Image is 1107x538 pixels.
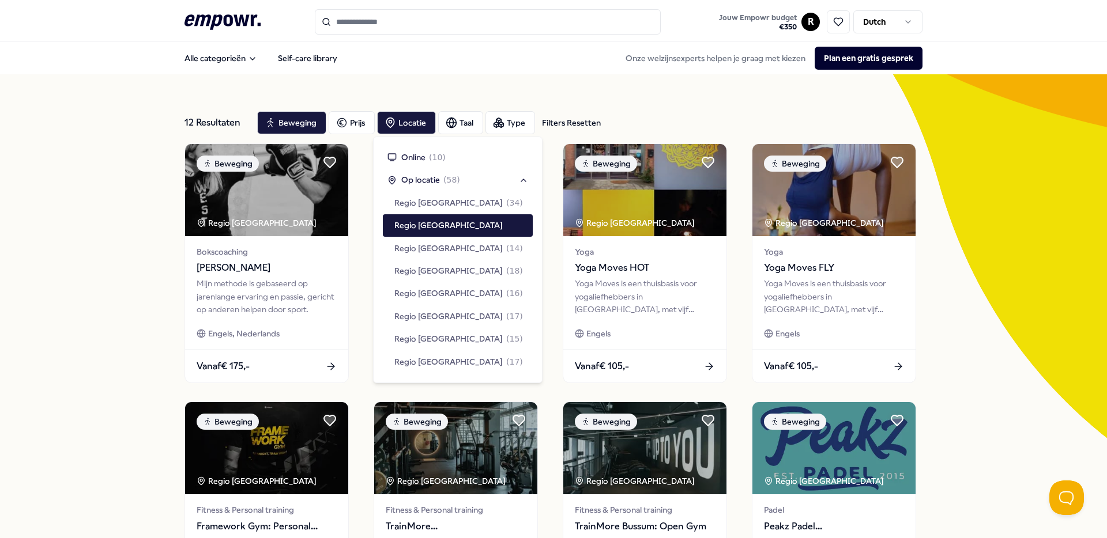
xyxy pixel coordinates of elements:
[764,475,886,487] div: Regio [GEOGRAPHIC_DATA]
[575,156,637,172] div: Beweging
[575,359,629,374] span: Vanaf € 105,-
[329,111,375,134] button: Prijs
[764,260,904,275] span: Yoga Moves FLY
[575,475,696,487] div: Regio [GEOGRAPHIC_DATA]
[485,111,535,134] button: Type
[394,332,503,345] span: Regio [GEOGRAPHIC_DATA]
[575,245,715,258] span: Yoga
[197,217,318,229] div: Regio [GEOGRAPHIC_DATA]
[575,260,715,275] span: Yoga Moves HOT
[197,359,250,374] span: Vanaf € 175,-
[801,13,820,31] button: R
[506,287,523,300] span: ( 16 )
[197,245,337,258] span: Bokscoaching
[563,402,726,494] img: package image
[575,217,696,229] div: Regio [GEOGRAPHIC_DATA]
[257,111,326,134] button: Beweging
[175,47,266,70] button: Alle categorieën
[394,355,503,368] span: Regio [GEOGRAPHIC_DATA]
[719,13,797,22] span: Jouw Empowr budget
[184,111,248,134] div: 12 Resultaten
[386,414,448,430] div: Beweging
[386,503,526,516] span: Fitness & Personal training
[386,475,507,487] div: Regio [GEOGRAPHIC_DATA]
[374,402,537,494] img: package image
[386,519,526,534] span: TrainMore [GEOGRAPHIC_DATA]: Open Gym
[394,310,503,323] span: Regio [GEOGRAPHIC_DATA]
[764,156,826,172] div: Beweging
[1049,480,1084,515] iframe: Help Scout Beacon - Open
[506,264,523,277] span: ( 18 )
[383,146,533,373] div: Suggestions
[506,332,523,345] span: ( 15 )
[575,277,715,316] div: Yoga Moves is een thuisbasis voor yogaliefhebbers in [GEOGRAPHIC_DATA], met vijf studio’s verspre...
[506,242,523,255] span: ( 14 )
[438,111,483,134] button: Taal
[506,355,523,368] span: ( 17 )
[586,327,611,340] span: Engels
[764,359,818,374] span: Vanaf € 105,-
[377,111,436,134] button: Locatie
[197,260,337,275] span: [PERSON_NAME]
[764,414,826,430] div: Beweging
[563,143,727,383] a: package imageBewegingRegio [GEOGRAPHIC_DATA] YogaYoga Moves HOTYoga Moves is een thuisbasis voor ...
[443,173,460,186] span: ( 58 )
[506,310,523,323] span: ( 17 )
[197,503,337,516] span: Fitness & Personal training
[752,144,916,236] img: package image
[719,22,797,32] span: € 350
[764,245,904,258] span: Yoga
[185,402,348,494] img: package image
[394,287,503,300] span: Regio [GEOGRAPHIC_DATA]
[394,242,503,255] span: Regio [GEOGRAPHIC_DATA]
[197,277,337,316] div: Mijn methode is gebaseerd op jarenlange ervaring en passie, gericht op anderen helpen door sport.
[184,143,349,383] a: package imageBewegingRegio [GEOGRAPHIC_DATA] Bokscoaching[PERSON_NAME]Mijn methode is gebaseerd o...
[506,196,523,209] span: ( 34 )
[429,151,446,164] span: ( 10 )
[815,47,922,70] button: Plan een gratis gesprek
[764,503,904,516] span: Padel
[315,9,661,35] input: Search for products, categories or subcategories
[208,327,280,340] span: Engels, Nederlands
[775,327,800,340] span: Engels
[197,156,259,172] div: Beweging
[764,519,904,534] span: Peakz Padel [GEOGRAPHIC_DATA]
[764,277,904,316] div: Yoga Moves is een thuisbasis voor yogaliefhebbers in [GEOGRAPHIC_DATA], met vijf studio’s verspre...
[563,144,726,236] img: package image
[394,264,503,277] span: Regio [GEOGRAPHIC_DATA]
[401,151,426,164] span: Online
[575,414,637,430] div: Beweging
[764,217,886,229] div: Regio [GEOGRAPHIC_DATA]
[752,143,916,383] a: package imageBewegingRegio [GEOGRAPHIC_DATA] YogaYoga Moves FLYYoga Moves is een thuisbasis voor ...
[752,402,916,494] img: package image
[197,519,337,534] span: Framework Gym: Personal Training
[575,503,715,516] span: Fitness & Personal training
[197,414,259,430] div: Beweging
[717,11,799,34] button: Jouw Empowr budget€350
[542,116,601,129] div: Filters Resetten
[197,475,318,487] div: Regio [GEOGRAPHIC_DATA]
[394,219,503,232] span: Regio [GEOGRAPHIC_DATA]
[394,196,503,209] span: Regio [GEOGRAPHIC_DATA]
[269,47,347,70] a: Self-care library
[185,144,348,236] img: package image
[714,10,801,34] a: Jouw Empowr budget€350
[575,519,715,534] span: TrainMore Bussum: Open Gym
[616,47,922,70] div: Onze welzijnsexperts helpen je graag met kiezen
[401,173,440,186] span: Op locatie
[175,47,347,70] nav: Main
